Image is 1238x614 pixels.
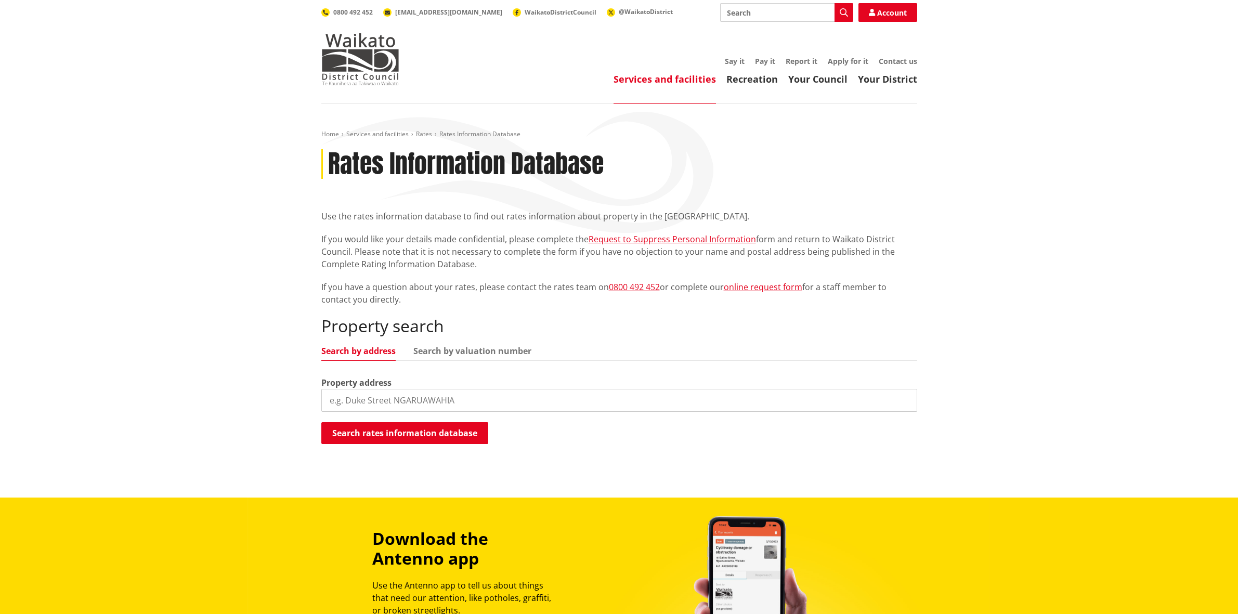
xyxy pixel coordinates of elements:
[328,149,604,179] h1: Rates Information Database
[321,130,917,139] nav: breadcrumb
[321,422,488,444] button: Search rates information database
[321,233,917,270] p: If you would like your details made confidential, please complete the form and return to Waikato ...
[607,7,673,16] a: @WaikatoDistrict
[321,316,917,336] h2: Property search
[383,8,502,17] a: [EMAIL_ADDRESS][DOMAIN_NAME]
[346,129,409,138] a: Services and facilities
[321,33,399,85] img: Waikato District Council - Te Kaunihera aa Takiwaa o Waikato
[589,233,756,245] a: Request to Suppress Personal Information
[614,73,716,85] a: Services and facilities
[321,376,392,389] label: Property address
[513,8,596,17] a: WaikatoDistrictCouncil
[828,56,868,66] a: Apply for it
[619,7,673,16] span: @WaikatoDistrict
[321,8,373,17] a: 0800 492 452
[725,56,745,66] a: Say it
[724,281,802,293] a: online request form
[372,529,561,569] h3: Download the Antenno app
[321,347,396,355] a: Search by address
[786,56,817,66] a: Report it
[333,8,373,17] span: 0800 492 452
[858,3,917,22] a: Account
[788,73,848,85] a: Your Council
[879,56,917,66] a: Contact us
[413,347,531,355] a: Search by valuation number
[395,8,502,17] span: [EMAIL_ADDRESS][DOMAIN_NAME]
[321,129,339,138] a: Home
[321,281,917,306] p: If you have a question about your rates, please contact the rates team on or complete our for a s...
[439,129,520,138] span: Rates Information Database
[755,56,775,66] a: Pay it
[321,389,917,412] input: e.g. Duke Street NGARUAWAHIA
[416,129,432,138] a: Rates
[858,73,917,85] a: Your District
[525,8,596,17] span: WaikatoDistrictCouncil
[321,210,917,223] p: Use the rates information database to find out rates information about property in the [GEOGRAPHI...
[726,73,778,85] a: Recreation
[720,3,853,22] input: Search input
[609,281,660,293] a: 0800 492 452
